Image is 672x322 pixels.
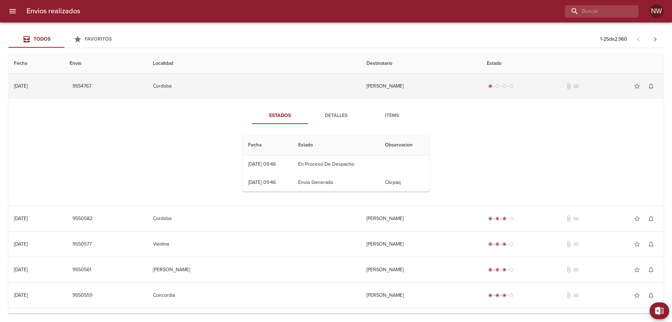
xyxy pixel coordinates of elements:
[572,292,579,299] span: No tiene pedido asociado
[293,135,379,155] th: Estado
[495,242,499,246] span: radio_button_checked
[647,292,654,299] span: notifications_none
[647,241,654,248] span: notifications_none
[14,292,28,298] div: [DATE]
[14,267,28,273] div: [DATE]
[70,212,95,225] button: 9550582
[361,257,481,282] td: [PERSON_NAME]
[34,36,50,42] span: Todos
[647,266,654,273] span: notifications_none
[487,215,515,222] div: En viaje
[572,266,579,273] span: No tiene pedido asociado
[630,288,644,302] button: Agregar a favoritos
[4,3,21,20] button: menu
[379,135,429,155] th: Observacion
[509,217,513,221] span: radio_button_unchecked
[488,293,492,297] span: radio_button_checked
[509,242,513,246] span: radio_button_unchecked
[361,232,481,257] td: [PERSON_NAME]
[243,135,430,192] table: Tabla de seguimiento
[633,241,640,248] span: star_border
[502,268,506,272] span: radio_button_checked
[14,241,28,247] div: [DATE]
[481,54,664,74] th: Estado
[14,215,28,221] div: [DATE]
[487,292,515,299] div: En viaje
[293,155,379,173] td: En Proceso De Despacho
[630,237,644,251] button: Agregar a favoritos
[72,214,92,223] span: 9550582
[147,283,361,308] td: Concordia
[565,83,572,90] span: No tiene documentos adjuntos
[243,135,293,155] th: Fecha
[650,302,669,319] button: Exportar Excel
[293,173,379,192] td: Envio Generado
[312,111,360,120] span: Detalles
[72,266,91,274] span: 9550561
[600,36,627,43] p: 1 - 25 de 2.960
[509,84,513,88] span: radio_button_unchecked
[565,266,572,273] span: No tiene documentos adjuntos
[630,79,644,93] button: Agregar a favoritos
[633,83,640,90] span: star_border
[70,238,94,251] button: 9550577
[495,293,499,297] span: radio_button_checked
[572,83,579,90] span: No tiene pedido asociado
[647,31,664,48] span: Pagina siguiente
[647,215,654,222] span: notifications_none
[147,74,361,99] td: Cordoba
[256,111,304,120] span: Estados
[502,84,506,88] span: radio_button_unchecked
[644,212,658,226] button: Activar notificaciones
[8,54,64,74] th: Fecha
[565,292,572,299] span: No tiene documentos adjuntos
[70,289,95,302] button: 9550559
[248,161,276,167] div: [DATE] 09:46
[487,266,515,273] div: En viaje
[379,173,429,192] td: Clicpaq
[8,31,120,48] div: Tabs Envios
[650,4,664,18] div: Abrir información de usuario
[644,288,658,302] button: Activar notificaciones
[502,217,506,221] span: radio_button_checked
[147,206,361,231] td: Cordoba
[361,206,481,231] td: [PERSON_NAME]
[644,237,658,251] button: Activar notificaciones
[630,212,644,226] button: Agregar a favoritos
[72,240,92,249] span: 9550577
[495,217,499,221] span: radio_button_checked
[495,268,499,272] span: radio_button_checked
[502,293,506,297] span: radio_button_checked
[487,241,515,248] div: En viaje
[70,263,94,276] button: 9550561
[565,241,572,248] span: No tiene documentos adjuntos
[502,242,506,246] span: radio_button_checked
[650,4,664,18] div: NW
[565,5,626,18] input: buscar
[27,6,80,17] h6: Envios realizados
[495,84,499,88] span: radio_button_unchecked
[252,107,420,124] div: Tabs detalle de guia
[72,82,91,91] span: 9554767
[70,80,94,93] button: 9554767
[630,35,647,42] span: Pagina anterior
[647,83,654,90] span: notifications_none
[147,232,361,257] td: Viedma
[361,54,481,74] th: Destinatario
[565,215,572,222] span: No tiene documentos adjuntos
[488,84,492,88] span: radio_button_checked
[509,268,513,272] span: radio_button_unchecked
[147,257,361,282] td: [PERSON_NAME]
[630,263,644,277] button: Agregar a favoritos
[644,263,658,277] button: Activar notificaciones
[488,217,492,221] span: radio_button_checked
[248,179,276,185] div: [DATE] 09:46
[361,283,481,308] td: [PERSON_NAME]
[633,292,640,299] span: star_border
[572,241,579,248] span: No tiene pedido asociado
[361,74,481,99] td: [PERSON_NAME]
[633,215,640,222] span: star_border
[14,83,28,89] div: [DATE]
[487,83,515,90] div: Generado
[488,268,492,272] span: radio_button_checked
